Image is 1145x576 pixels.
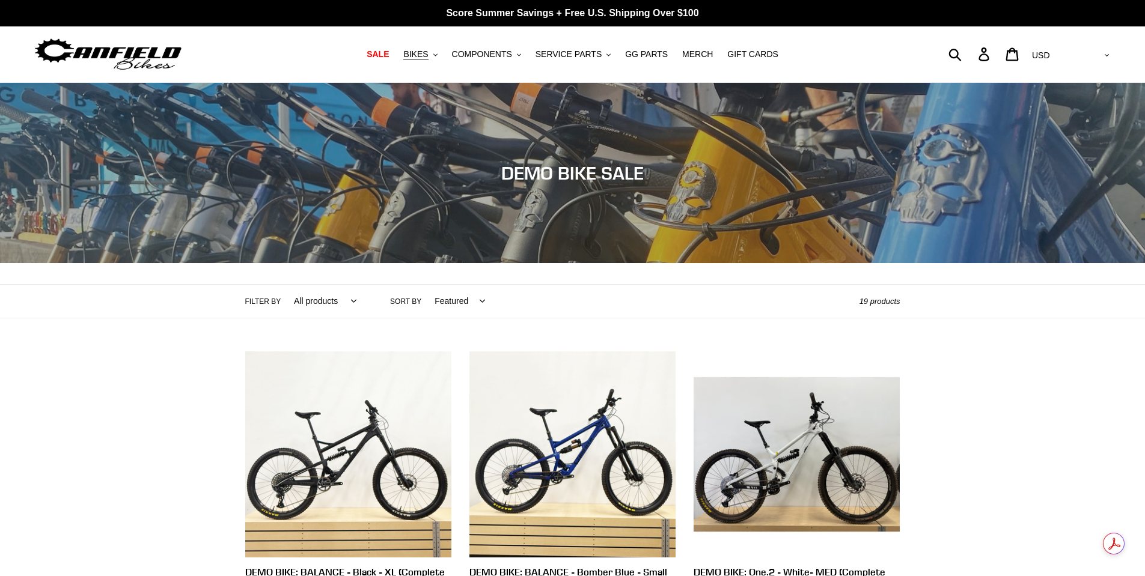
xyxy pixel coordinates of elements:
[501,162,644,184] span: DEMO BIKE SALE
[727,49,778,59] span: GIFT CARDS
[390,296,421,307] label: Sort by
[619,46,674,62] a: GG PARTS
[955,41,986,67] input: Search
[860,297,900,306] span: 19 products
[397,46,443,62] button: BIKES
[676,46,719,62] a: MERCH
[721,46,784,62] a: GIFT CARDS
[446,46,527,62] button: COMPONENTS
[625,49,668,59] span: GG PARTS
[245,296,281,307] label: Filter by
[33,35,183,73] img: Canfield Bikes
[536,49,602,59] span: SERVICE PARTS
[530,46,617,62] button: SERVICE PARTS
[361,46,395,62] a: SALE
[682,49,713,59] span: MERCH
[452,49,512,59] span: COMPONENTS
[403,49,428,59] span: BIKES
[367,49,389,59] span: SALE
